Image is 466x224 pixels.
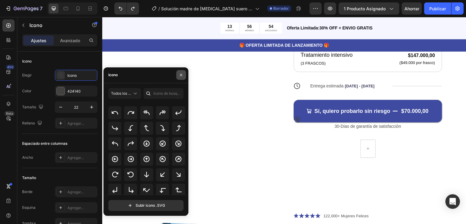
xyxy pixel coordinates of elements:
div: Abrir Intercom Messenger [445,194,460,209]
font: Borrador [273,6,289,11]
font: Relleno [22,121,35,125]
button: Todos los estilos [108,88,141,99]
button: Ahorrar [402,2,422,15]
font: Ancho [22,155,33,160]
font: Elegir [22,73,32,77]
p: Tratamiento intensivo [198,34,250,42]
font: Tamaño [22,175,36,180]
font: Esquina [22,205,35,210]
font: Tamaño [22,105,36,109]
font: 424140 [67,89,81,93]
font: 1 producto asignado [344,6,386,11]
p: 122,000+ Mujeres Felices [221,196,266,202]
font: Color [22,89,32,93]
font: / [158,6,160,11]
span: Entrega estimada [208,66,241,71]
button: 1 producto asignado [339,2,399,15]
font: Borde [22,189,32,194]
div: $70.000,00 [298,90,327,98]
button: Publicar [424,2,451,15]
font: 🎁 OFERTA LIMITADA DE LANZAMIENTO 🎁 [137,26,227,31]
font: Icono [29,22,42,28]
iframe: Área de diseño [102,17,466,224]
font: 7 [40,5,42,12]
button: Subir icono .SVG [108,200,184,211]
div: Deshacer/Rehacer [114,2,139,15]
font: Avanzado [60,38,80,43]
font: Agregar... [67,190,84,194]
p: (3 FRASCOS) [198,43,250,49]
font: Beta [6,111,13,116]
button: Sí, quiero probarlo sin riesgo [191,83,340,105]
font: 450 [7,65,13,69]
font: Agregar... [67,205,84,210]
font: Icono [108,73,118,77]
p: ($49.000 por frasco) [297,43,333,49]
input: Icono de búsqueda [144,88,184,99]
font: Espaciado entre columnas [22,141,67,146]
button: 7 [2,2,45,15]
font: Agregar... [67,155,84,160]
p: Icono [29,22,81,29]
font: Icono [67,73,77,78]
font: Icono [22,59,32,63]
font: Ajustes [31,38,46,43]
font: Solución madre de [MEDICAL_DATA] suero antiarrugas [161,6,252,18]
div: $147.000,00 [297,34,333,43]
div: Sí, quiero probarlo sin riesgo [212,91,288,98]
font: Agregar... [67,121,84,126]
font: Todos los estilos [111,91,139,96]
font: Ahorrar [404,6,419,11]
p: 30-Dias de garantía de satisfacción [192,107,339,112]
font: Publicar [429,6,446,11]
span: [DATE] - [DATE] [243,67,272,71]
